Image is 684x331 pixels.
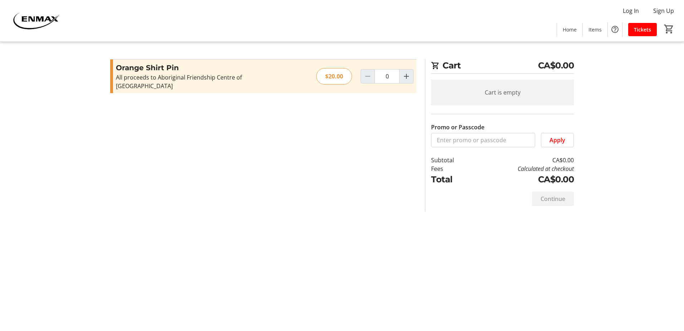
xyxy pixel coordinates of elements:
label: Promo or Passcode [431,123,484,131]
span: Apply [549,136,565,144]
img: ENMAX 's Logo [4,3,68,39]
td: Calculated at checkout [473,164,574,173]
button: Sign Up [648,5,680,16]
td: Fees [431,164,473,173]
button: Log In [617,5,645,16]
button: Cart [663,23,675,35]
input: Enter promo or passcode [431,133,535,147]
a: Home [557,23,582,36]
div: $20.00 [316,68,352,85]
div: Cart is empty [431,80,574,105]
td: Total [431,173,473,186]
button: Apply [541,133,574,147]
button: Increment by one [400,69,413,83]
span: Log In [623,6,639,15]
button: Help [608,22,622,37]
td: CA$0.00 [473,173,574,186]
td: CA$0.00 [473,156,574,164]
td: Subtotal [431,156,473,164]
span: Sign Up [653,6,674,15]
div: All proceeds to Aboriginal Friendship Centre of [GEOGRAPHIC_DATA] [116,73,272,90]
a: Items [583,23,607,36]
span: Items [588,26,602,33]
h2: Cart [431,59,574,74]
h3: Orange Shirt Pin [116,62,272,73]
span: Tickets [634,26,651,33]
span: Home [563,26,577,33]
span: CA$0.00 [538,59,574,72]
input: Orange Shirt Pin Quantity [375,69,400,83]
a: Tickets [628,23,657,36]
